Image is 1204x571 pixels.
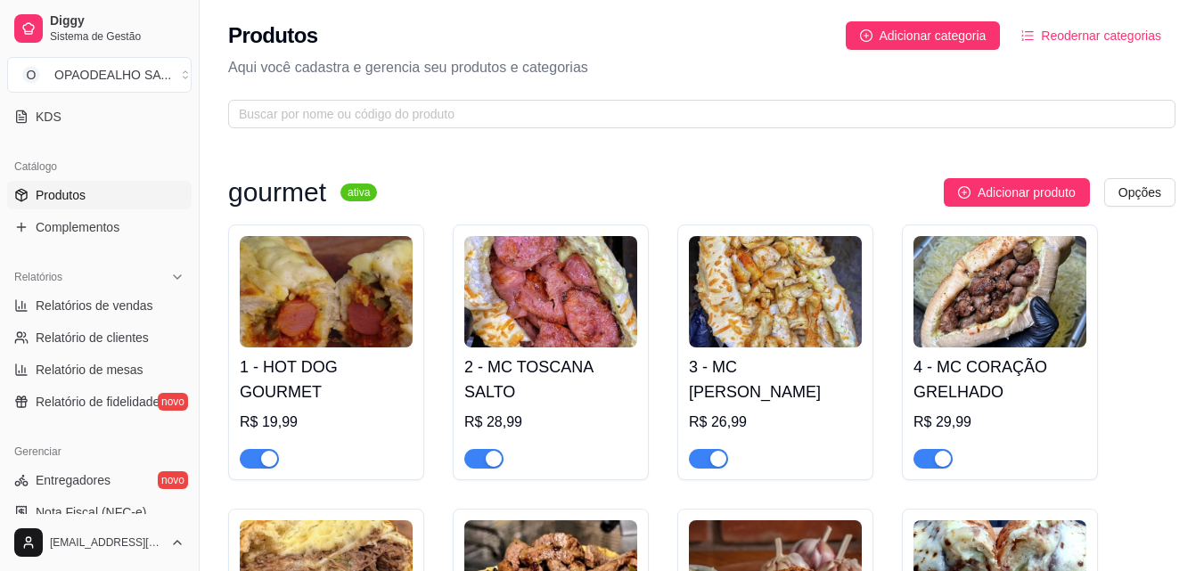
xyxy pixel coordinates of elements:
[464,412,637,433] div: R$ 28,99
[228,182,326,203] h3: gourmet
[228,21,318,50] h2: Produtos
[7,291,192,320] a: Relatórios de vendas
[7,437,192,466] div: Gerenciar
[22,66,40,84] span: O
[464,355,637,404] h4: 2 - MC TOSCANA SALTO
[36,297,153,314] span: Relatórios de vendas
[7,102,192,131] a: KDS
[689,236,862,347] img: product-image
[36,218,119,236] span: Complementos
[7,57,192,93] button: Select a team
[36,108,61,126] span: KDS
[50,13,184,29] span: Diggy
[1007,21,1175,50] button: Reodernar categorias
[340,184,377,201] sup: ativa
[1041,26,1161,45] span: Reodernar categorias
[240,355,413,404] h4: 1 - HOT DOG GOURMET
[846,21,1001,50] button: Adicionar categoria
[1104,178,1175,207] button: Opções
[913,412,1086,433] div: R$ 29,99
[958,186,971,199] span: plus-circle
[240,412,413,433] div: R$ 19,99
[239,104,1151,124] input: Buscar por nome ou código do produto
[50,535,163,550] span: [EMAIL_ADDRESS][DOMAIN_NAME]
[240,236,413,347] img: product-image
[36,503,146,521] span: Nota Fiscal (NFC-e)
[7,498,192,526] a: Nota Fiscal (NFC-e)
[1021,29,1034,42] span: ordered-list
[880,26,987,45] span: Adicionar categoria
[36,361,143,379] span: Relatório de mesas
[7,152,192,181] div: Catálogo
[228,57,1175,78] p: Aqui você cadastra e gerencia seu produtos e categorias
[36,186,86,204] span: Produtos
[36,471,111,489] span: Entregadores
[7,181,192,209] a: Produtos
[7,213,192,241] a: Complementos
[978,183,1076,202] span: Adicionar produto
[7,323,192,352] a: Relatório de clientes
[689,355,862,404] h4: 3 - MC [PERSON_NAME]
[36,393,160,411] span: Relatório de fidelidade
[7,7,192,50] a: DiggySistema de Gestão
[1118,183,1161,202] span: Opções
[913,236,1086,347] img: product-image
[36,329,149,347] span: Relatório de clientes
[464,236,637,347] img: product-image
[860,29,872,42] span: plus-circle
[944,178,1090,207] button: Adicionar produto
[7,355,192,384] a: Relatório de mesas
[50,29,184,44] span: Sistema de Gestão
[689,412,862,433] div: R$ 26,99
[913,355,1086,404] h4: 4 - MC CORAÇÃO GRELHADO
[7,466,192,494] a: Entregadoresnovo
[7,521,192,564] button: [EMAIL_ADDRESS][DOMAIN_NAME]
[14,270,62,284] span: Relatórios
[54,66,171,84] div: OPAODEALHO SA ...
[7,387,192,416] a: Relatório de fidelidadenovo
